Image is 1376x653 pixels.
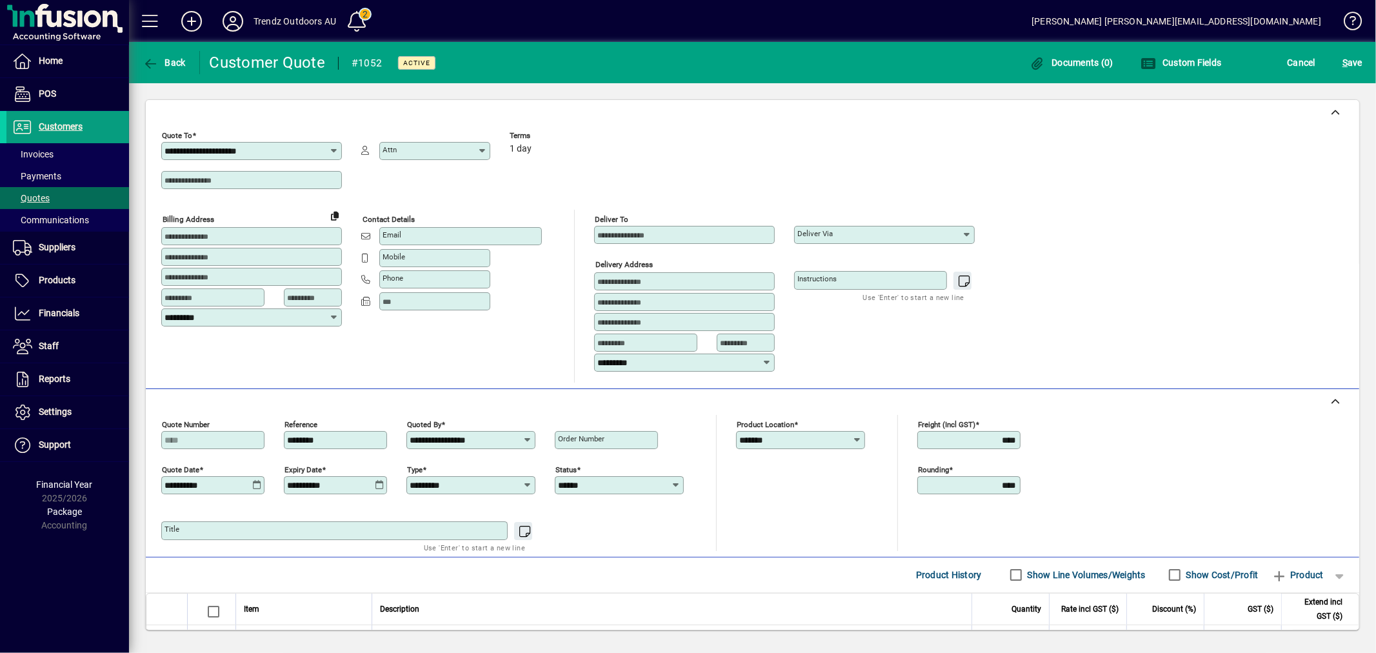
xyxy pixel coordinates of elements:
[13,215,89,225] span: Communications
[383,230,401,239] mat-label: Email
[403,59,430,67] span: Active
[1137,51,1225,74] button: Custom Fields
[1290,595,1342,623] span: Extend incl GST ($)
[1334,3,1360,45] a: Knowledge Base
[284,465,322,474] mat-label: Expiry date
[39,407,72,417] span: Settings
[6,78,129,110] a: POS
[39,308,79,318] span: Financials
[737,419,794,428] mat-label: Product location
[6,363,129,396] a: Reports
[383,252,405,261] mat-label: Mobile
[1032,11,1321,32] div: [PERSON_NAME] [PERSON_NAME][EMAIL_ADDRESS][DOMAIN_NAME]
[1030,57,1113,68] span: Documents (0)
[1288,52,1316,73] span: Cancel
[171,10,212,33] button: Add
[1126,625,1204,652] td: 20.0000
[39,242,75,252] span: Suppliers
[911,563,987,587] button: Product History
[352,53,382,74] div: #1052
[47,507,82,517] span: Package
[383,274,403,283] mat-label: Phone
[383,145,397,154] mat-label: Attn
[13,171,61,181] span: Payments
[1265,563,1330,587] button: Product
[1141,57,1222,68] span: Custom Fields
[284,419,317,428] mat-label: Reference
[39,341,59,351] span: Staff
[39,121,83,132] span: Customers
[595,215,628,224] mat-label: Deliver To
[1284,51,1319,74] button: Cancel
[1204,625,1281,652] td: 799.64
[6,143,129,165] a: Invoices
[6,429,129,461] a: Support
[1012,602,1041,616] span: Quantity
[918,419,975,428] mat-label: Freight (incl GST)
[1026,51,1117,74] button: Documents (0)
[324,205,345,226] button: Copy to Delivery address
[407,465,423,474] mat-label: Type
[797,274,837,283] mat-label: Instructions
[162,465,199,474] mat-label: Quote date
[13,149,54,159] span: Invoices
[6,209,129,231] a: Communications
[6,165,129,187] a: Payments
[6,265,129,297] a: Products
[1248,602,1273,616] span: GST ($)
[918,465,949,474] mat-label: Rounding
[1184,568,1259,581] label: Show Cost/Profit
[6,232,129,264] a: Suppliers
[916,565,982,585] span: Product History
[558,434,604,443] mat-label: Order number
[162,419,210,428] mat-label: Quote number
[555,465,577,474] mat-label: Status
[1339,51,1366,74] button: Save
[1342,52,1362,73] span: ave
[6,45,129,77] a: Home
[39,275,75,285] span: Products
[1025,568,1146,581] label: Show Line Volumes/Weights
[143,57,186,68] span: Back
[510,132,587,140] span: Terms
[129,51,200,74] app-page-header-button: Back
[254,11,336,32] div: Trendz Outdoors AU
[1342,57,1348,68] span: S
[510,144,532,154] span: 1 day
[162,131,192,140] mat-label: Quote To
[380,602,419,616] span: Description
[407,419,441,428] mat-label: Quoted by
[6,187,129,209] a: Quotes
[244,602,259,616] span: Item
[863,290,964,305] mat-hint: Use 'Enter' to start a new line
[39,88,56,99] span: POS
[39,55,63,66] span: Home
[165,525,179,534] mat-label: Title
[6,396,129,428] a: Settings
[39,439,71,450] span: Support
[1281,625,1359,652] td: 8796.00
[1152,602,1196,616] span: Discount (%)
[13,193,50,203] span: Quotes
[1061,602,1119,616] span: Rate incl GST ($)
[797,229,833,238] mat-label: Deliver via
[39,374,70,384] span: Reports
[37,479,93,490] span: Financial Year
[424,540,525,555] mat-hint: Use 'Enter' to start a new line
[6,330,129,363] a: Staff
[1271,565,1324,585] span: Product
[6,297,129,330] a: Financials
[210,52,326,73] div: Customer Quote
[139,51,189,74] button: Back
[212,10,254,33] button: Profile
